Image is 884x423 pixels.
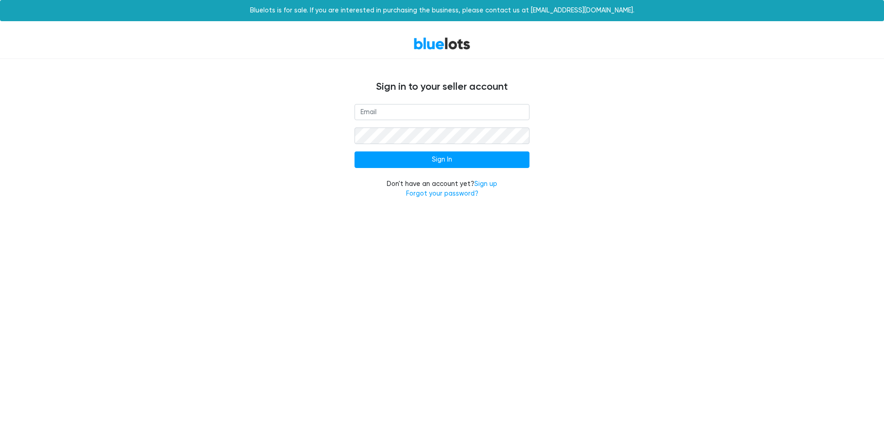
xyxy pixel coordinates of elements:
[406,190,478,197] a: Forgot your password?
[166,81,718,93] h4: Sign in to your seller account
[474,180,497,188] a: Sign up
[355,179,529,199] div: Don't have an account yet?
[413,37,471,50] a: BlueLots
[355,151,529,168] input: Sign In
[355,104,529,121] input: Email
